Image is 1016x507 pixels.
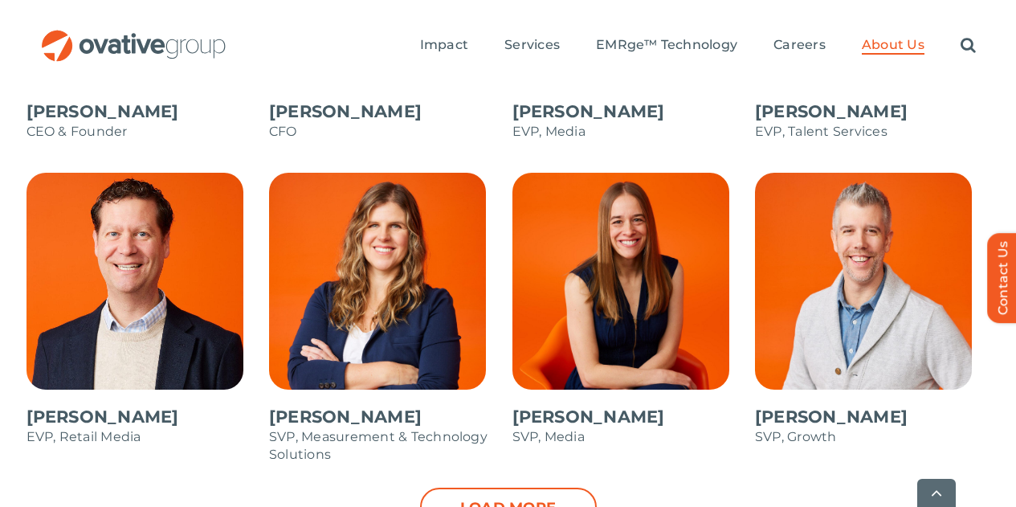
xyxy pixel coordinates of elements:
[862,37,924,53] span: About Us
[504,37,560,53] span: Services
[504,37,560,55] a: Services
[420,37,468,55] a: Impact
[773,37,826,55] a: Careers
[596,37,737,53] span: EMRge™ Technology
[862,37,924,55] a: About Us
[40,28,227,43] a: OG_Full_horizontal_RGB
[773,37,826,53] span: Careers
[596,37,737,55] a: EMRge™ Technology
[961,37,976,55] a: Search
[420,37,468,53] span: Impact
[420,20,976,72] nav: Menu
